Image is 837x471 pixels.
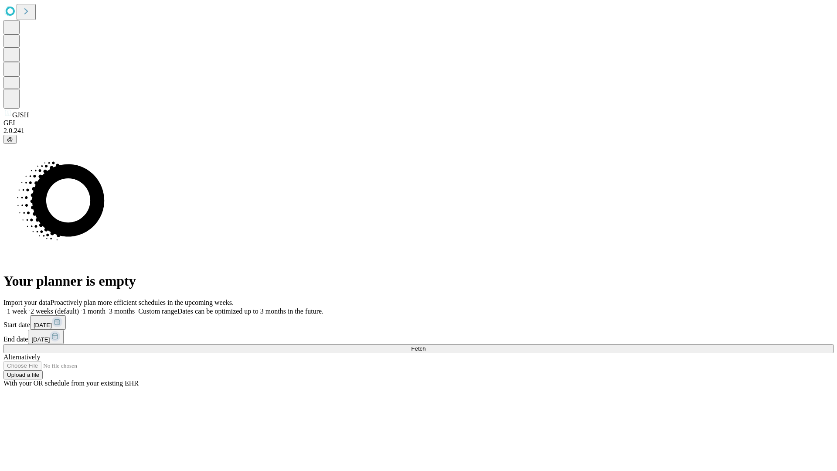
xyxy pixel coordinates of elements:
button: [DATE] [30,315,66,330]
span: [DATE] [31,336,50,343]
span: 1 month [82,307,105,315]
span: Dates can be optimized up to 3 months in the future. [177,307,323,315]
span: Fetch [411,345,425,352]
span: With your OR schedule from your existing EHR [3,379,139,387]
span: Import your data [3,299,51,306]
span: 1 week [7,307,27,315]
span: Proactively plan more efficient schedules in the upcoming weeks. [51,299,234,306]
h1: Your planner is empty [3,273,834,289]
div: End date [3,330,834,344]
span: 2 weeks (default) [31,307,79,315]
button: Fetch [3,344,834,353]
span: Custom range [138,307,177,315]
button: @ [3,135,17,144]
button: [DATE] [28,330,64,344]
button: Upload a file [3,370,43,379]
span: GJSH [12,111,29,119]
div: 2.0.241 [3,127,834,135]
div: Start date [3,315,834,330]
span: 3 months [109,307,135,315]
span: Alternatively [3,353,40,361]
div: GEI [3,119,834,127]
span: [DATE] [34,322,52,328]
span: @ [7,136,13,143]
